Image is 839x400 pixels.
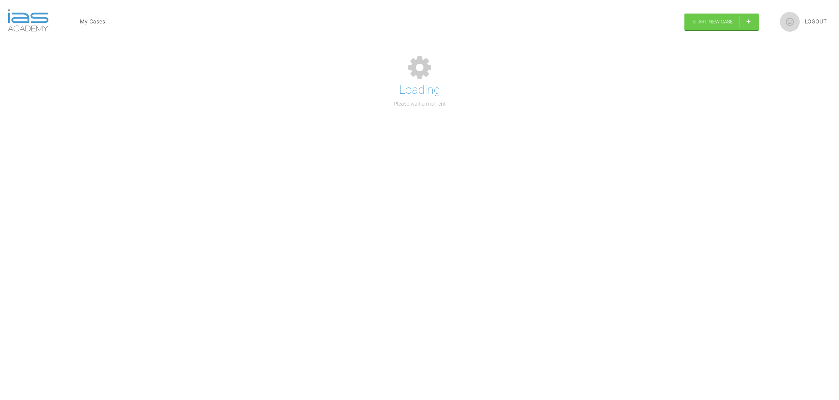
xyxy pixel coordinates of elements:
a: My Cases [80,17,105,26]
a: Start New Case [684,14,759,30]
p: Please wait a moment [394,100,446,108]
span: Start New Case [693,19,733,25]
a: Logout [805,17,827,26]
img: profile.png [780,12,800,32]
img: logo-light.3e3ef733.png [8,9,49,32]
h1: Loading [399,81,440,100]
